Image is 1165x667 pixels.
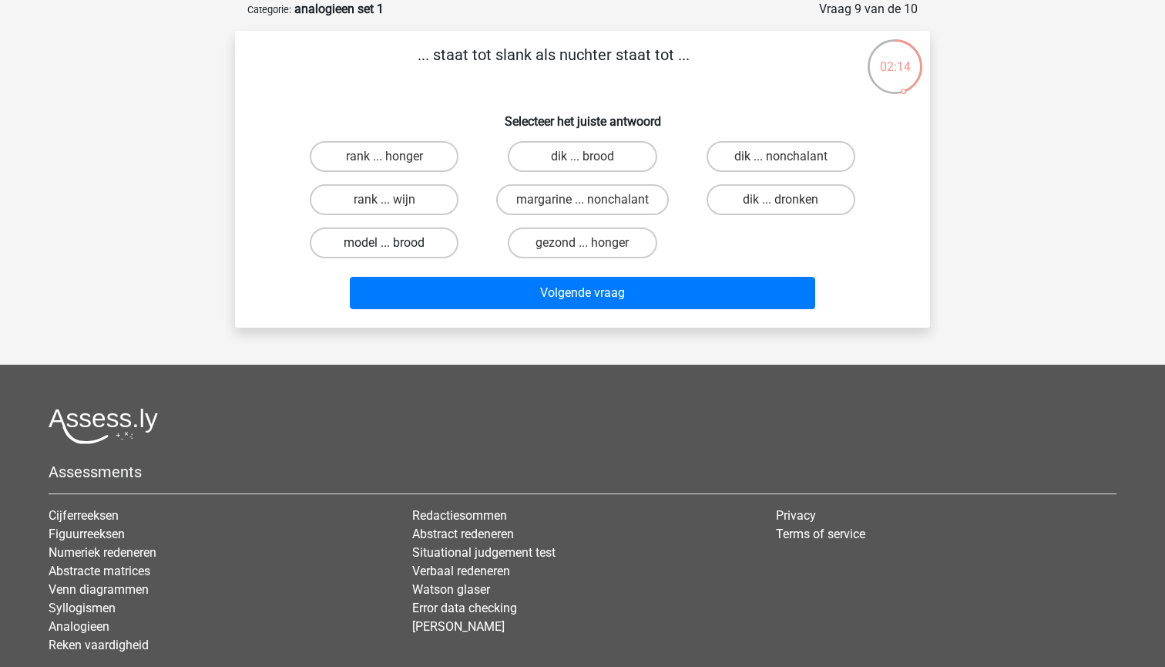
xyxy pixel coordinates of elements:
a: Numeriek redeneren [49,545,156,560]
img: Assessly logo [49,408,158,444]
a: Figuurreeksen [49,527,125,541]
a: Abstracte matrices [49,564,150,578]
a: Watson glaser [412,582,490,597]
label: dik ... dronken [707,184,855,215]
label: gezond ... honger [508,227,656,258]
button: Volgende vraag [350,277,816,309]
div: 02:14 [866,38,924,76]
a: Situational judgement test [412,545,556,560]
a: Terms of service [776,527,865,541]
label: margarine ... nonchalant [496,184,669,215]
a: [PERSON_NAME] [412,619,505,634]
a: Error data checking [412,601,517,615]
p: ... staat tot slank als nuchter staat tot ... [260,43,848,89]
a: Redactiesommen [412,508,507,523]
label: dik ... brood [508,141,656,172]
h6: Selecteer het juiste antwoord [260,102,905,129]
strong: analogieen set 1 [294,2,384,16]
h5: Assessments [49,463,1116,481]
a: Privacy [776,508,816,523]
label: model ... brood [310,227,458,258]
label: rank ... wijn [310,184,458,215]
a: Venn diagrammen [49,582,149,597]
label: rank ... honger [310,141,458,172]
a: Analogieen [49,619,109,634]
a: Syllogismen [49,601,116,615]
a: Reken vaardigheid [49,638,149,652]
a: Verbaal redeneren [412,564,510,578]
small: Categorie: [247,4,291,15]
label: dik ... nonchalant [707,141,855,172]
a: Abstract redeneren [412,527,514,541]
a: Cijferreeksen [49,508,119,523]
